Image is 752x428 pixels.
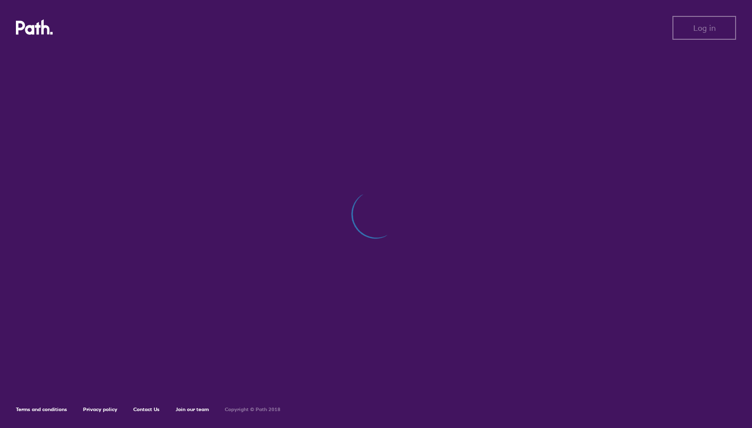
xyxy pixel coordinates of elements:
[225,407,281,413] h6: Copyright © Path 2018
[16,406,67,413] a: Terms and conditions
[693,23,716,32] span: Log in
[133,406,160,413] a: Contact Us
[83,406,117,413] a: Privacy policy
[672,16,736,40] button: Log in
[176,406,209,413] a: Join our team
